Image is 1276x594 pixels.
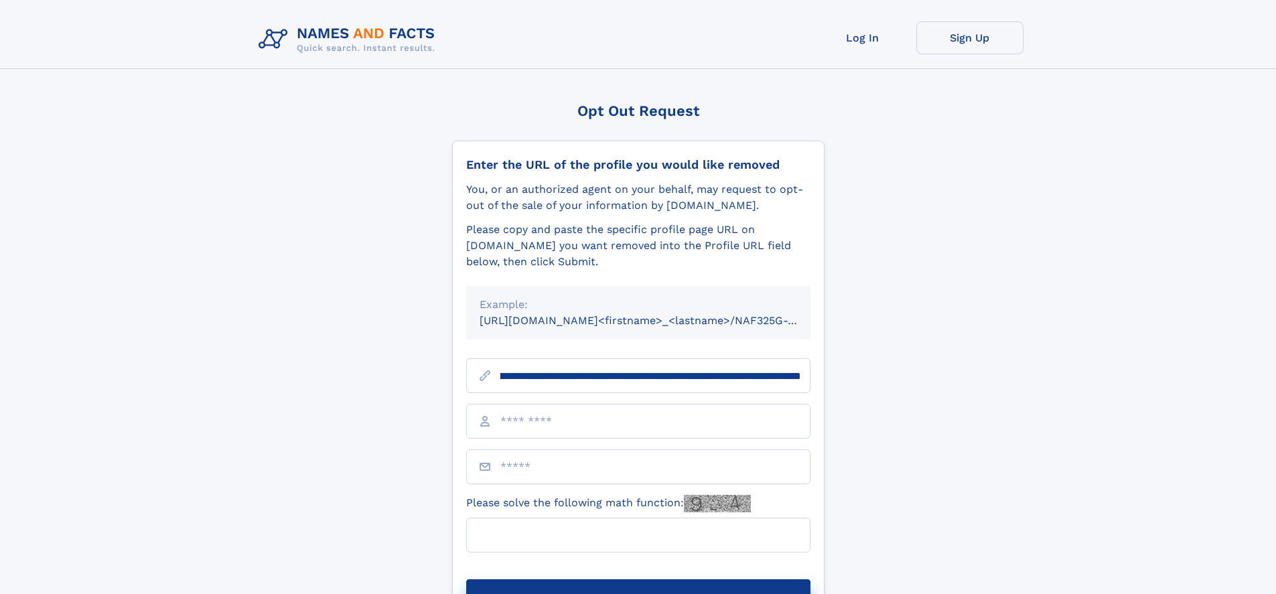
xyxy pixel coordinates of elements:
[452,102,825,119] div: Opt Out Request
[480,314,836,327] small: [URL][DOMAIN_NAME]<firstname>_<lastname>/NAF325G-xxxxxxxx
[466,157,810,172] div: Enter the URL of the profile you would like removed
[916,21,1023,54] a: Sign Up
[466,222,810,270] div: Please copy and paste the specific profile page URL on [DOMAIN_NAME] you want removed into the Pr...
[480,297,797,313] div: Example:
[466,181,810,214] div: You, or an authorized agent on your behalf, may request to opt-out of the sale of your informatio...
[253,21,446,58] img: Logo Names and Facts
[809,21,916,54] a: Log In
[466,495,751,512] label: Please solve the following math function:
